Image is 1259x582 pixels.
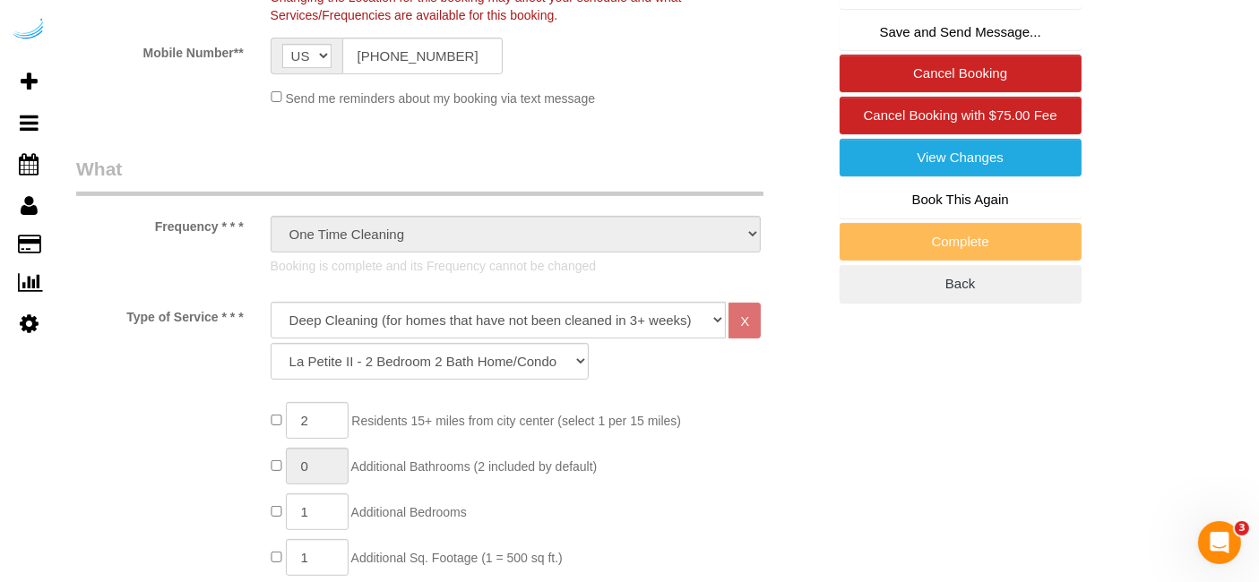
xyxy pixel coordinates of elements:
[840,265,1082,303] a: Back
[351,505,467,519] span: Additional Bedrooms
[864,107,1057,123] span: Cancel Booking with $75.00 Fee
[840,97,1082,134] a: Cancel Booking with $75.00 Fee
[76,156,763,196] legend: What
[840,55,1082,92] a: Cancel Booking
[840,139,1082,176] a: View Changes
[271,257,762,275] p: Booking is complete and its Frequency cannot be changed
[63,38,257,62] label: Mobile Number**
[342,38,503,74] input: Mobile Number**
[840,181,1082,218] a: Book This Again
[1198,521,1241,564] iframe: Intercom live chat
[840,13,1082,51] a: Save and Send Message...
[351,459,598,474] span: Additional Bathrooms (2 included by default)
[351,414,681,428] span: Residents 15+ miles from city center (select 1 per 15 miles)
[286,90,596,105] span: Send me reminders about my booking via text message
[11,18,47,43] img: Automaid Logo
[1235,521,1249,535] span: 3
[63,302,257,326] label: Type of Service * * *
[63,211,257,235] label: Frequency * * *
[351,551,563,565] span: Additional Sq. Footage (1 = 500 sq ft.)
